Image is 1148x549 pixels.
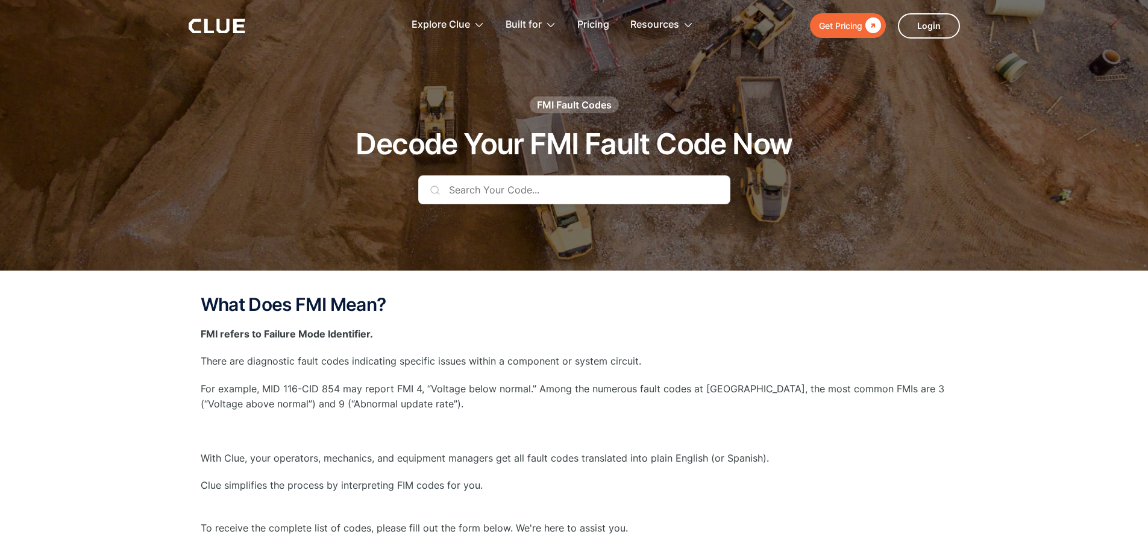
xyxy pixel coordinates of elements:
[201,451,948,466] p: With Clue, your operators, mechanics, and equipment managers get all fault codes translated into ...
[201,381,948,412] p: For example, MID 116-CID 854 may report FMI 4, “Voltage below normal.” Among the numerous fault c...
[630,6,679,44] div: Resources
[418,175,730,204] input: Search Your Code...
[862,18,881,33] div: 
[810,13,886,38] a: Get Pricing
[898,13,960,39] a: Login
[819,18,862,33] div: Get Pricing
[201,424,948,439] p: ‍
[537,98,612,111] div: FMI Fault Codes
[201,295,948,315] h2: What Does FMI Mean?
[201,478,948,508] p: Clue simplifies the process by interpreting FIM codes for you. ‍
[201,328,373,340] strong: FMI refers to Failure Mode Identifier.
[356,128,792,160] h1: Decode Your FMI Fault Code Now
[201,354,948,369] p: There are diagnostic fault codes indicating specific issues within a component or system circuit.
[201,521,948,536] p: To receive the complete list of codes, please fill out the form below. We're here to assist you.
[412,6,470,44] div: Explore Clue
[577,6,609,44] a: Pricing
[506,6,542,44] div: Built for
